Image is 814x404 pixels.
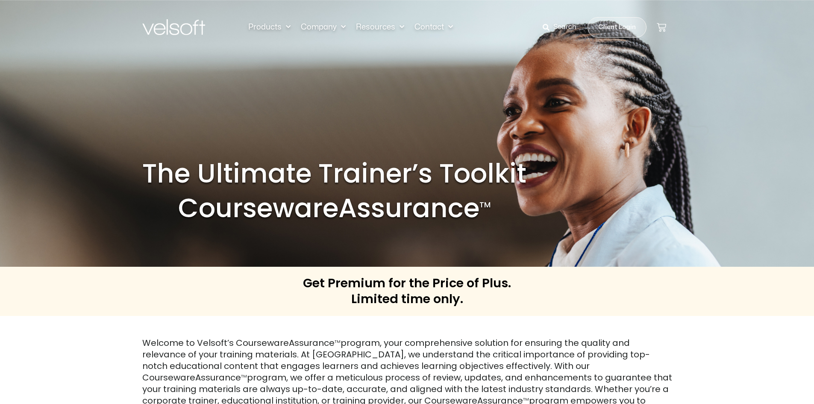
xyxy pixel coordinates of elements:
[543,20,582,35] a: Search
[142,156,527,225] h2: The Ultimate Trainer’s Toolkit CoursewareAssurance
[243,23,296,32] a: ProductsMenu Toggle
[303,275,511,307] h2: Get Premium for the Price of Plus. Limited time only.
[598,22,636,33] span: Client Login
[241,374,247,379] span: TM
[588,17,646,38] a: Client Login
[296,23,351,32] a: CompanyMenu Toggle
[479,199,491,210] font: TM
[243,23,458,32] nav: Menu
[351,23,409,32] a: ResourcesMenu Toggle
[409,23,458,32] a: ContactMenu Toggle
[335,339,341,344] span: TM
[553,22,576,33] span: Search
[523,397,529,402] span: TM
